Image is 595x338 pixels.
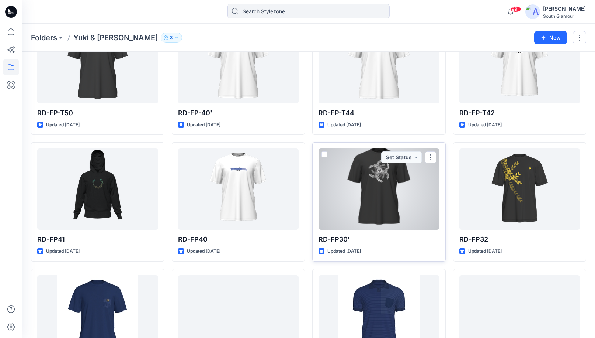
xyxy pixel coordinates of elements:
p: RD-FP-40' [178,108,299,118]
p: Updated [DATE] [468,121,502,129]
a: RD-FP32 [459,148,580,230]
div: South Glamour [543,13,586,19]
a: RD-FP-40' [178,22,299,103]
img: avatar [525,4,540,19]
a: RD-FP30' [319,148,439,230]
button: New [534,31,567,44]
a: RD-FP-T42 [459,22,580,103]
p: Updated [DATE] [468,247,502,255]
p: Updated [DATE] [46,121,80,129]
p: Updated [DATE] [327,247,361,255]
p: RD-FP32 [459,234,580,245]
p: RD-FP-T50 [37,108,158,118]
p: Updated [DATE] [327,121,361,129]
p: Updated [DATE] [187,121,220,129]
div: [PERSON_NAME] [543,4,586,13]
p: RD-FP30' [319,234,439,245]
button: 3 [161,33,182,43]
p: 3 [170,34,173,42]
p: RD-FP-T42 [459,108,580,118]
a: RD-FP-T44 [319,22,439,103]
p: Yuki & [PERSON_NAME] [73,33,158,43]
a: RD-FP40 [178,148,299,230]
input: Search Stylezone… [227,4,390,18]
p: Updated [DATE] [187,247,220,255]
p: RD-FP41 [37,234,158,245]
p: Updated [DATE] [46,247,80,255]
a: Folders [31,33,57,43]
span: 99+ [510,6,521,12]
p: RD-FP-T44 [319,108,439,118]
a: RD-FP41 [37,148,158,230]
a: RD-FP-T50 [37,22,158,103]
p: RD-FP40 [178,234,299,245]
